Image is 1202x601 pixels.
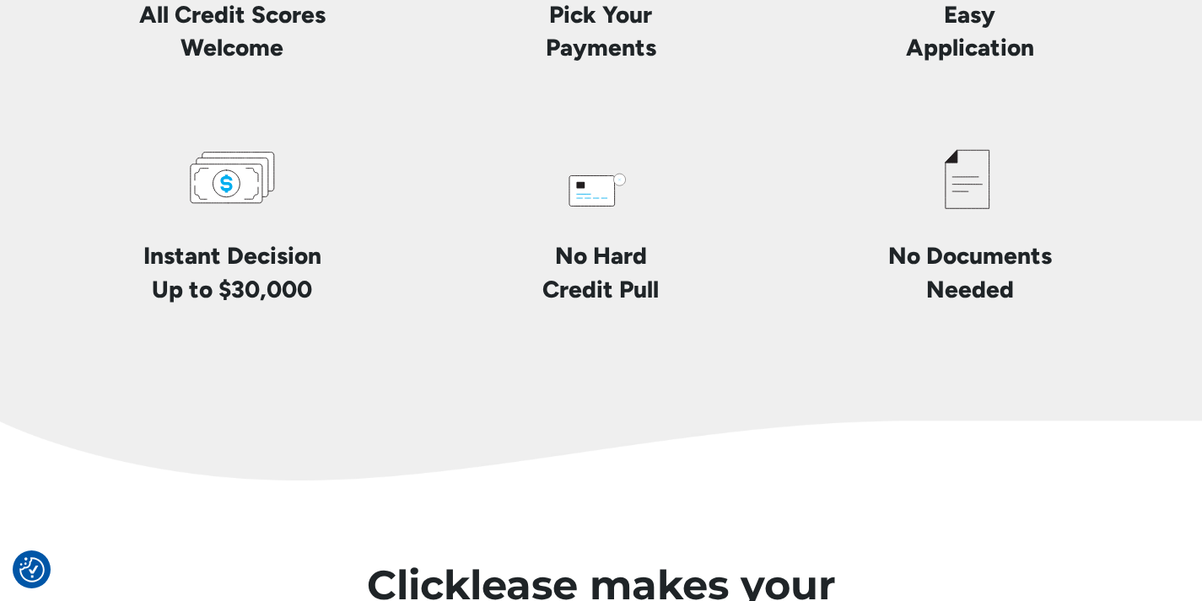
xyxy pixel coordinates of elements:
button: Consent Preferences [19,557,45,582]
img: Revisit consent button [19,557,45,582]
h4: Instant Decision Up to $30,000 [143,239,321,305]
h4: No Documents Needed [888,239,1052,305]
h4: No Hard Credit Pull [542,239,659,305]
